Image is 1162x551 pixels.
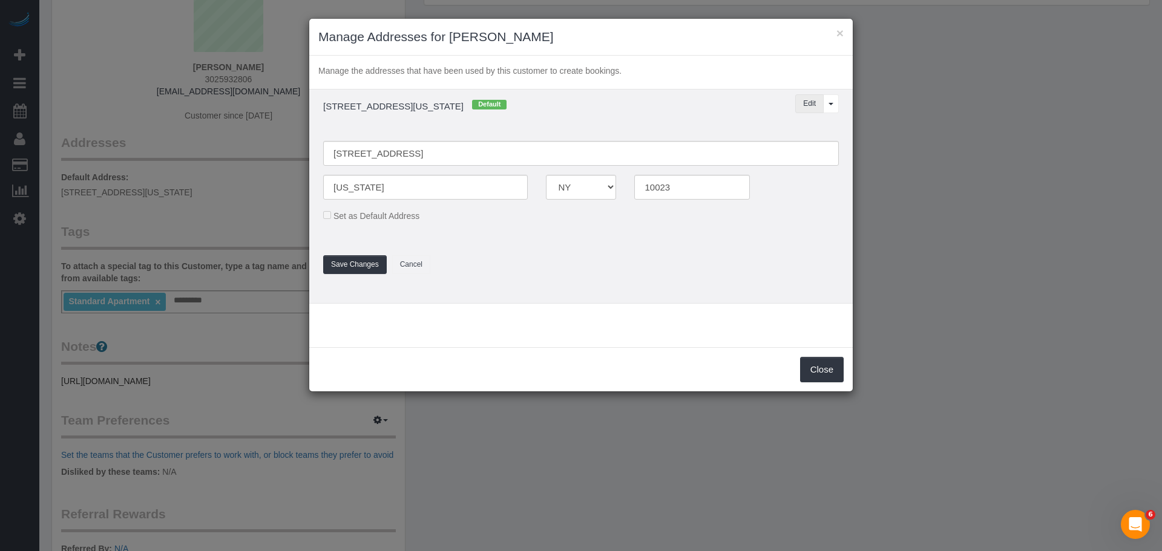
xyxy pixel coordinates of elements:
span: Set as Default Address [333,211,419,221]
button: Edit [795,94,824,113]
span: 6 [1146,510,1155,520]
input: Address [323,141,839,166]
button: × [836,27,844,39]
sui-modal: Manage Addresses for Hannah Tattersall [309,19,853,391]
p: Manage the addresses that have been used by this customer to create bookings. [318,65,844,77]
button: Close [800,357,844,382]
input: Zip Code [634,175,750,200]
button: Cancel [392,255,430,274]
h3: Manage Addresses for [PERSON_NAME] [318,28,844,46]
button: Save Changes [323,255,387,274]
input: City [323,175,528,200]
iframe: Intercom live chat [1121,510,1150,539]
span: Default [472,100,507,109]
h4: [STREET_ADDRESS][US_STATE] [314,100,715,112]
